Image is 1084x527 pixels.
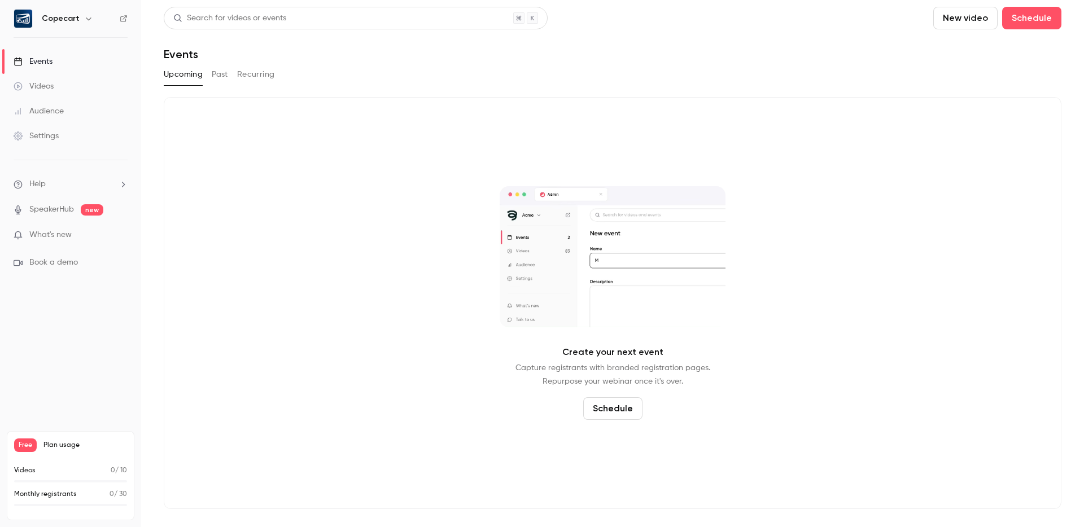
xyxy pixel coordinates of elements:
p: Monthly registrants [14,489,77,499]
span: 0 [111,467,115,474]
li: help-dropdown-opener [14,178,128,190]
button: Recurring [237,65,275,84]
p: / 30 [110,489,127,499]
span: Free [14,438,37,452]
p: Create your next event [562,345,663,359]
div: Events [14,56,53,67]
h6: Copecart [42,13,80,24]
div: Settings [14,130,59,142]
span: What's new [29,229,72,241]
span: Help [29,178,46,190]
div: Search for videos or events [173,12,286,24]
p: / 10 [111,465,127,476]
span: new [81,204,103,216]
p: Capture registrants with branded registration pages. Repurpose your webinar once it's over. [515,361,710,388]
span: 0 [110,491,114,498]
div: Videos [14,81,54,92]
button: New video [933,7,998,29]
img: Copecart [14,10,32,28]
button: Past [212,65,228,84]
button: Schedule [1002,7,1061,29]
button: Upcoming [164,65,203,84]
button: Schedule [583,397,642,420]
iframe: Noticeable Trigger [114,230,128,240]
h1: Events [164,47,198,61]
a: SpeakerHub [29,204,74,216]
span: Book a demo [29,257,78,269]
p: Videos [14,465,36,476]
div: Audience [14,106,64,117]
span: Plan usage [43,441,127,450]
